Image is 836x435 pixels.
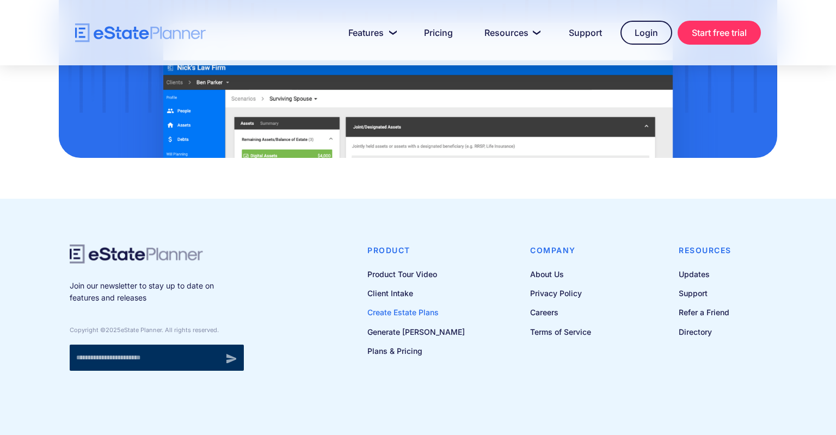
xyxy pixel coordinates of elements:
[679,286,731,300] a: Support
[367,286,465,300] a: Client Intake
[530,325,591,339] a: Terms of Service
[679,325,731,339] a: Directory
[530,286,591,300] a: Privacy Policy
[367,305,465,319] a: Create Estate Plans
[367,325,465,339] a: Generate [PERSON_NAME]
[171,1,210,10] span: Last Name
[335,22,405,44] a: Features
[106,326,121,334] span: 2025
[530,305,591,319] a: Careers
[367,267,465,281] a: Product Tour Video
[70,345,244,371] form: Newsletter signup
[367,244,465,256] h4: Product
[679,305,731,319] a: Refer a Friend
[556,22,615,44] a: Support
[679,244,731,256] h4: Resources
[530,267,591,281] a: About Us
[679,267,731,281] a: Updates
[171,45,223,54] span: Phone number
[75,23,206,42] a: home
[367,344,465,358] a: Plans & Pricing
[530,244,591,256] h4: Company
[70,280,244,304] p: Join our newsletter to stay up to date on features and releases
[620,21,672,45] a: Login
[70,326,244,334] div: Copyright © eState Planner. All rights reserved.
[471,22,550,44] a: Resources
[678,21,761,45] a: Start free trial
[411,22,466,44] a: Pricing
